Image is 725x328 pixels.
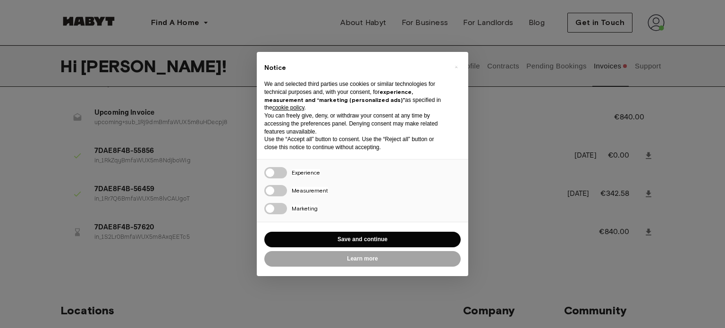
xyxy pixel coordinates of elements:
a: cookie policy [272,104,304,111]
p: You can freely give, deny, or withdraw your consent at any time by accessing the preferences pane... [264,112,446,135]
h2: Notice [264,63,446,73]
button: Save and continue [264,232,461,247]
span: Experience [292,169,320,176]
span: Measurement [292,187,328,194]
p: We and selected third parties use cookies or similar technologies for technical purposes and, wit... [264,80,446,112]
button: Close this notice [448,59,464,75]
span: × [455,61,458,73]
span: Marketing [292,205,318,212]
button: Learn more [264,251,461,267]
strong: experience, measurement and “marketing (personalized ads)” [264,88,413,103]
p: Use the “Accept all” button to consent. Use the “Reject all” button or close this notice to conti... [264,135,446,151]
